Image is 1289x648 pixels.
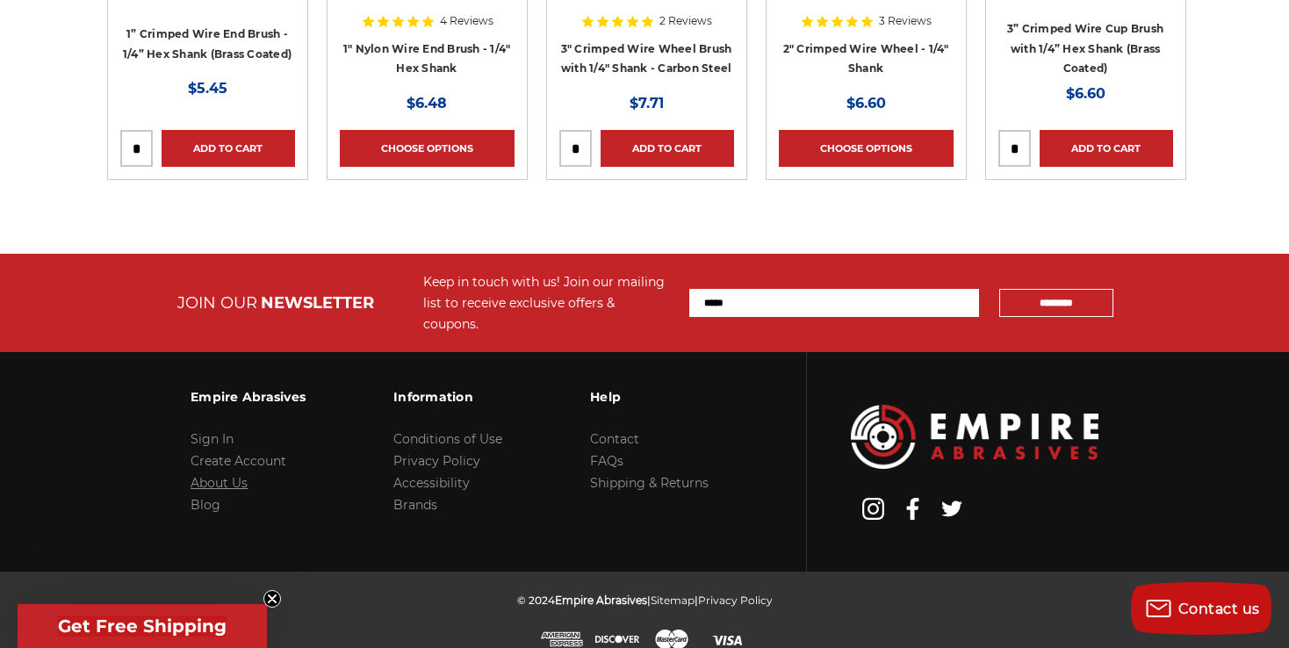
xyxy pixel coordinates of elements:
span: $6.60 [846,95,886,112]
h3: Empire Abrasives [191,378,306,415]
span: Contact us [1178,601,1260,617]
a: Accessibility [393,475,470,491]
h3: Help [590,378,709,415]
a: Add to Cart [601,130,734,167]
a: Create Account [191,453,286,469]
img: Empire Abrasives Logo Image [851,405,1098,468]
span: JOIN OUR [177,293,257,313]
a: 2" Crimped Wire Wheel - 1/4" Shank [783,42,949,76]
a: Choose Options [779,130,954,167]
a: Add to Cart [1040,130,1173,167]
div: Get Free ShippingClose teaser [18,604,267,648]
span: $6.48 [407,95,447,112]
span: NEWSLETTER [261,293,374,313]
a: 1" Nylon Wire End Brush - 1/4" Hex Shank [343,42,511,76]
a: Privacy Policy [698,594,773,607]
a: Contact [590,431,639,447]
a: Brands [393,497,437,513]
a: About Us [191,475,248,491]
a: Conditions of Use [393,431,502,447]
a: Privacy Policy [393,453,480,469]
h3: Information [393,378,502,415]
span: Get Free Shipping [58,616,227,637]
div: Keep in touch with us! Join our mailing list to receive exclusive offers & coupons. [423,271,672,335]
button: Close teaser [263,590,281,608]
p: © 2024 | | [517,589,773,611]
a: FAQs [590,453,623,469]
a: Sign In [191,431,234,447]
span: Empire Abrasives [555,594,647,607]
a: Add to Cart [162,130,295,167]
a: Choose Options [340,130,515,167]
span: $5.45 [188,80,227,97]
span: $7.71 [630,95,664,112]
button: Contact us [1131,582,1271,635]
span: $6.60 [1066,85,1105,102]
a: Shipping & Returns [590,475,709,491]
a: Sitemap [651,594,695,607]
a: 3" Crimped Wire Wheel Brush with 1/4" Shank - Carbon Steel [561,42,732,76]
a: Blog [191,497,220,513]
